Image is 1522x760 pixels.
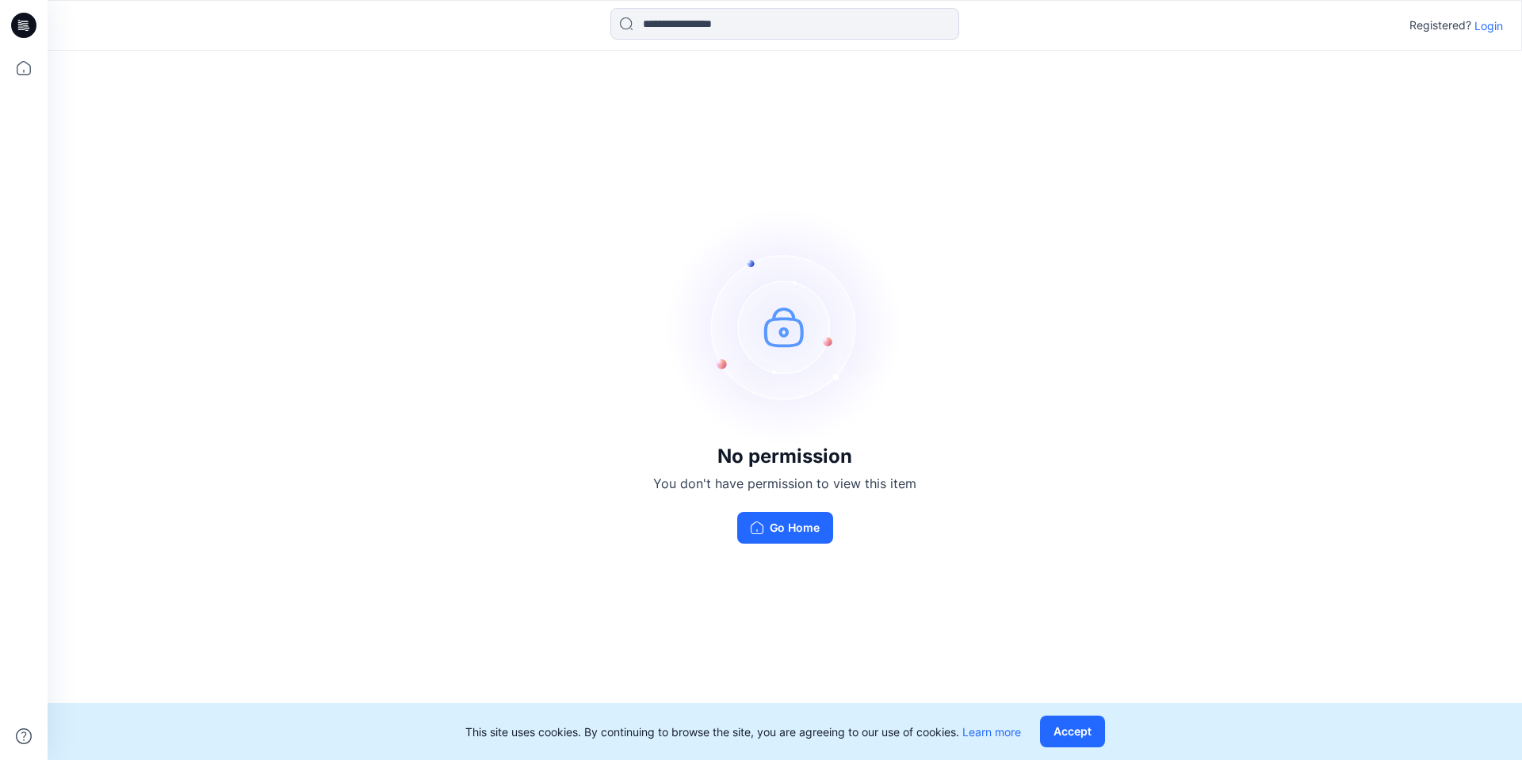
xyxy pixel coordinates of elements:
img: no-perm.svg [666,208,904,445]
button: Accept [1040,716,1105,747]
p: This site uses cookies. By continuing to browse the site, you are agreeing to our use of cookies. [465,724,1021,740]
p: Login [1474,17,1503,34]
p: Registered? [1409,16,1471,35]
a: Learn more [962,725,1021,739]
button: Go Home [737,512,833,544]
p: You don't have permission to view this item [653,474,916,493]
h3: No permission [653,445,916,468]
